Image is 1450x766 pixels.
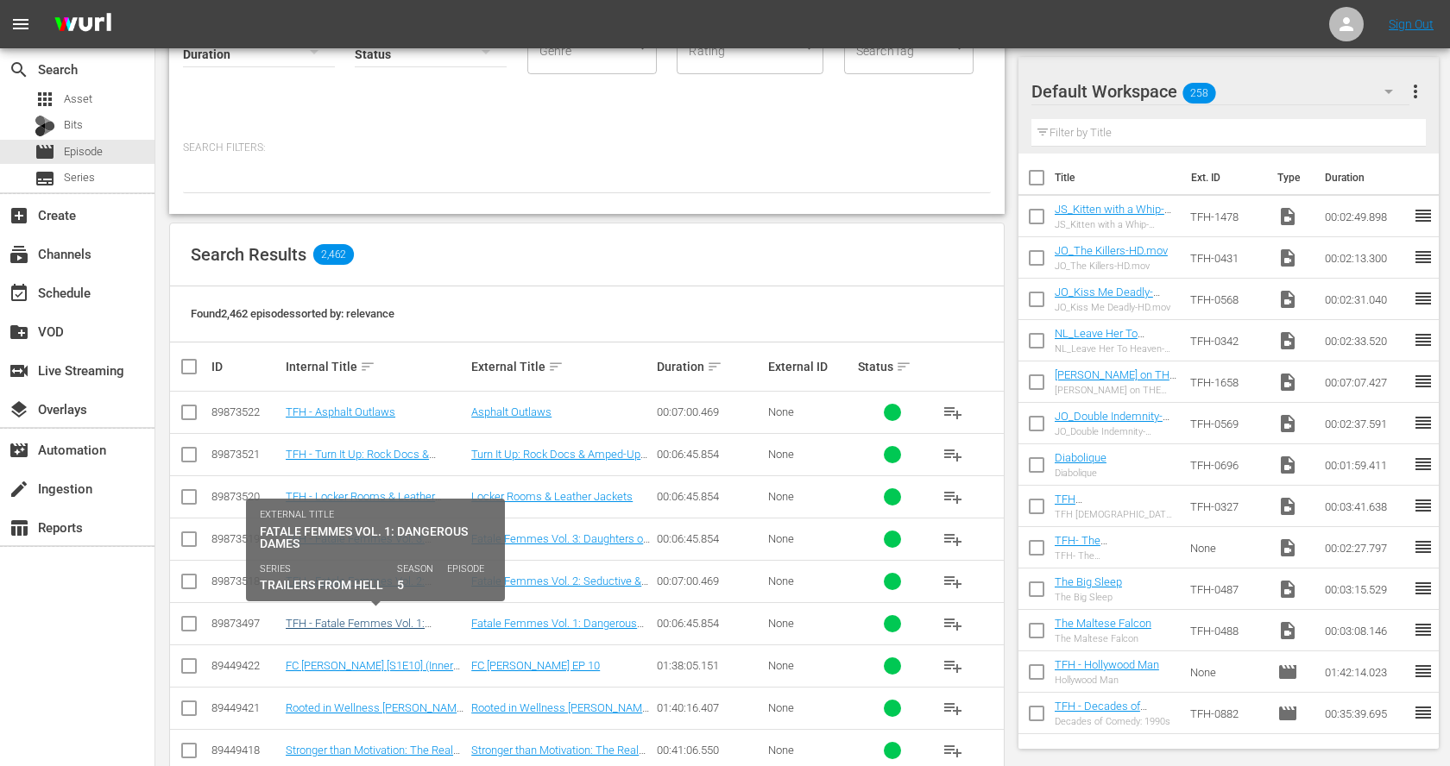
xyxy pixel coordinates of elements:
td: TFH-1658 [1183,361,1270,403]
div: Bits [35,116,55,136]
a: Sign Out [1389,17,1434,31]
div: Internal Title [286,356,466,377]
div: The Big Sleep [1055,592,1122,603]
td: 01:42:14.023 [1318,651,1413,693]
td: TFH-0568 [1183,279,1270,320]
a: TFH [DEMOGRAPHIC_DATA] In The Lake [1055,493,1169,531]
a: [PERSON_NAME] on THE WOMAN IN THE WINDOW.mp4 [1055,368,1176,407]
div: 89449422 [211,659,281,672]
a: TFH - Asphalt Outlaws [286,405,395,418]
span: Schedule [9,283,29,304]
div: External ID [768,360,852,374]
div: None [768,448,852,461]
span: Video [1277,413,1298,434]
span: Bits [64,116,83,134]
a: NL_Leave Her To Heaven-HD.mov [1055,327,1144,353]
span: reorder [1413,537,1434,557]
td: TFH-1478 [1183,196,1270,237]
span: Video [1277,206,1298,227]
div: Status [858,356,927,377]
span: reorder [1413,578,1434,599]
span: Video [1277,496,1298,517]
td: 00:03:08.146 [1318,610,1413,651]
td: TFH-0696 [1183,444,1270,486]
div: None [768,617,852,630]
span: Ingestion [9,479,29,499]
td: TFH-0327 [1183,486,1270,527]
span: Found 2,462 episodes sorted by: relevance [191,307,394,320]
span: Video [1277,620,1298,641]
div: None [768,405,852,418]
td: 00:02:33.520 [1318,320,1413,361]
td: TFH-0342 [1183,320,1270,361]
a: TFH - Hollywood Man [1055,658,1159,671]
span: reorder [1413,495,1434,516]
span: playlist_add [942,529,963,549]
a: JS_Kitten with a Whip-HD.mov [1055,203,1171,229]
div: Decades of Comedy: 1990s [1055,716,1177,727]
div: 00:06:45.854 [657,617,763,630]
div: Default Workspace [1031,67,1409,116]
span: reorder [1413,619,1434,640]
td: 00:02:37.591 [1318,403,1413,444]
span: Episode [64,143,103,160]
span: reorder [1413,205,1434,226]
span: Overlays [9,399,29,420]
div: 89873519 [211,532,281,545]
a: TFH - Fatale Femmes Vol. 3: Daughters of Darkness [286,532,432,558]
div: 00:07:00.469 [657,574,763,587]
div: 89873518 [211,574,281,587]
span: reorder [1413,371,1434,392]
span: Video [1277,289,1298,310]
span: Video [1277,579,1298,600]
th: Type [1267,154,1314,202]
div: 01:40:16.407 [657,701,763,714]
div: None [768,744,852,757]
div: Diabolique [1055,468,1106,479]
div: 00:06:45.854 [657,448,763,461]
span: Episode [35,141,55,162]
div: None [768,701,852,714]
span: Create [9,205,29,226]
div: 00:06:45.854 [657,490,763,503]
a: Locker Rooms & Leather Jackets [471,490,633,503]
span: more_vert [1405,81,1426,102]
div: JO_Double Indemnity-HD.mov [1055,426,1177,437]
span: Reports [9,518,29,538]
td: 00:01:59.411 [1318,444,1413,486]
div: JS_Kitten with a Whip-HD.mov [1055,219,1177,230]
button: playlist_add [932,434,974,475]
a: TFH - Locker Rooms & Leather Jackets [286,490,442,516]
span: Asset [64,91,92,108]
div: Duration [657,356,763,377]
a: Diabolique [1055,451,1106,464]
td: 00:07:07.427 [1318,361,1413,403]
div: None [768,490,852,503]
td: 00:02:27.797 [1318,527,1413,568]
button: playlist_add [932,392,974,433]
span: reorder [1413,247,1434,267]
span: Episode [1277,662,1298,682]
span: Video [1277,537,1298,558]
span: menu [10,14,31,35]
span: playlist_add [942,487,963,507]
span: playlist_add [942,571,963,592]
td: TFH-0569 [1183,403,1270,444]
div: 89873522 [211,405,281,418]
a: Rooted in Wellness [PERSON_NAME] [S1E6] (Inner Strength) [286,701,465,727]
div: ID [211,360,281,374]
span: Channels [9,244,29,265]
span: 2,462 [313,244,354,265]
div: 00:41:06.550 [657,744,763,757]
span: Video [1277,248,1298,268]
div: NL_Leave Her To Heaven-HD.mov [1055,343,1177,355]
span: playlist_add [942,444,963,465]
div: 89449418 [211,744,281,757]
span: Asset [35,89,55,110]
span: sort [360,359,375,374]
div: JO_The Killers-HD.mov [1055,261,1168,272]
span: reorder [1413,412,1434,433]
span: Live Streaming [9,361,29,381]
span: reorder [1413,702,1434,723]
a: FC [PERSON_NAME] [S1E10] (Inner Strength) [286,659,460,685]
